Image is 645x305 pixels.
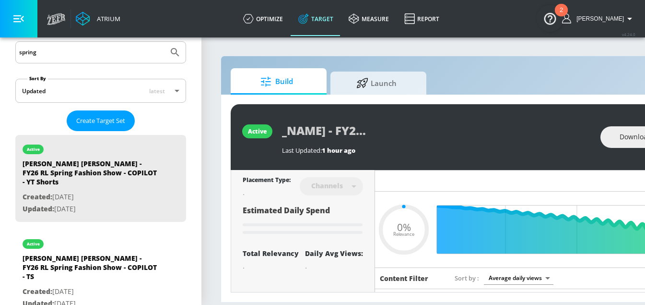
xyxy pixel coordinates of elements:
span: v 4.24.0 [622,32,635,37]
a: Report [397,1,447,36]
button: Create Target Set [67,110,135,131]
button: [PERSON_NAME] [562,13,635,24]
a: optimize [235,1,291,36]
div: active [27,147,40,152]
p: [DATE] [23,286,157,298]
span: Updated: [23,204,54,213]
div: Estimated Daily Spend [243,205,363,237]
p: [DATE] [23,191,157,203]
span: latest [149,87,165,95]
span: Created: [23,287,52,296]
a: measure [341,1,397,36]
div: Daily Avg Views: [305,249,363,258]
span: Sort by [455,274,479,282]
div: active[PERSON_NAME] [PERSON_NAME] - FY26 RL Spring Fashion Show - COPILOT - YT ShortsCreated:[DAT... [15,135,186,222]
div: 2 [560,10,563,23]
div: Updated [22,87,46,95]
span: 0% [397,222,411,232]
div: active [27,242,40,246]
button: Submit Search [164,42,186,63]
button: Open Resource Center, 2 new notifications [537,5,563,32]
h6: Content Filter [380,274,428,283]
label: Sort By [27,75,48,82]
span: login as: brooke.armstrong@zefr.com [573,15,624,22]
p: [DATE] [23,203,157,215]
div: active [248,127,267,135]
span: Estimated Daily Spend [243,205,330,216]
span: Created: [23,192,52,201]
div: Placement Type: [243,176,291,186]
div: Last Updated: [282,146,591,155]
div: Total Relevancy [243,249,299,258]
a: Target [291,1,341,36]
span: Launch [340,72,413,95]
div: [PERSON_NAME] [PERSON_NAME] - FY26 RL Spring Fashion Show - COPILOT - TS [23,254,157,286]
span: Create Target Set [76,115,125,126]
span: Relevance [393,232,414,237]
div: Atrium [93,14,120,23]
div: Channels [306,182,348,190]
div: [PERSON_NAME] [PERSON_NAME] - FY26 RL Spring Fashion Show - COPILOT - YT Shorts [23,159,157,191]
span: 1 hour ago [322,146,355,155]
span: Build [240,70,313,93]
div: Average daily views [484,271,553,284]
a: Atrium [76,12,120,26]
input: Search by name or Id [19,46,164,59]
